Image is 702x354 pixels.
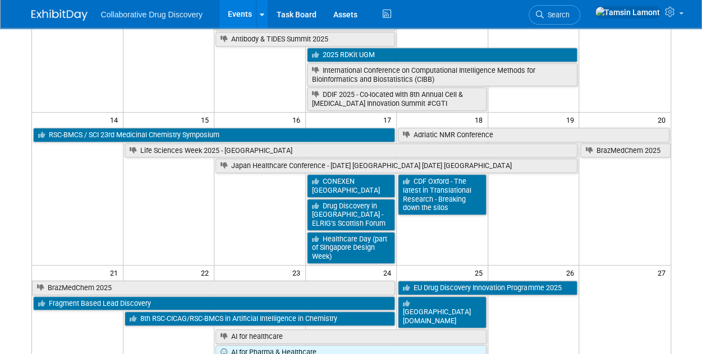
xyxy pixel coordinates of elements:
[657,265,671,280] span: 27
[565,113,579,127] span: 19
[307,174,396,197] a: CONEXEN [GEOGRAPHIC_DATA]
[382,265,396,280] span: 24
[382,113,396,127] span: 17
[200,265,214,280] span: 22
[657,113,671,127] span: 20
[109,113,123,127] span: 14
[109,265,123,280] span: 21
[398,128,669,142] a: Adriatic NMR Conference
[307,87,487,110] a: DDIF 2025 - Co-located with 8th Annual Cell & [MEDICAL_DATA] Innovation Summit #CGTI
[595,6,660,18] img: Tamsin Lamont
[200,113,214,127] span: 15
[33,128,396,142] a: RSC-BMCS / SCI 23rd Medicinal Chemistry Symposium
[565,265,579,280] span: 26
[474,265,488,280] span: 25
[529,5,580,25] a: Search
[215,159,577,173] a: Japan Healthcare Conference - [DATE] [GEOGRAPHIC_DATA] [DATE] [GEOGRAPHIC_DATA]
[291,265,305,280] span: 23
[215,329,487,344] a: AI for healthcare
[307,48,578,62] a: 2025 RDKit UGM
[215,32,395,46] a: Antibody & TIDES Summit 2025
[307,199,396,231] a: Drug Discovery in [GEOGRAPHIC_DATA] - ELRIG’s Scottish Forum
[125,143,578,158] a: Life Sciences Week 2025 - [GEOGRAPHIC_DATA]
[291,113,305,127] span: 16
[307,232,396,264] a: Healthcare Day (part of Singapore Design Week)
[398,296,487,328] a: [GEOGRAPHIC_DATA][DOMAIN_NAME]
[580,143,670,158] a: BrazMedChem 2025
[474,113,488,127] span: 18
[31,10,88,21] img: ExhibitDay
[398,281,577,295] a: EU Drug Discovery Innovation Programme 2025
[398,174,487,215] a: CDF Oxford - The latest in Translational Research - Breaking down the silos
[101,10,203,19] span: Collaborative Drug Discovery
[125,311,396,326] a: 8th RSC-CICAG/RSC-BMCS in Artificial Intelligence in Chemistry
[32,281,396,295] a: BrazMedChem 2025
[33,296,396,311] a: Fragment Based Lead Discovery
[307,63,578,86] a: International Conference on Computational Intelligence Methods for Bioinformatics and Biostatisti...
[544,11,570,19] span: Search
